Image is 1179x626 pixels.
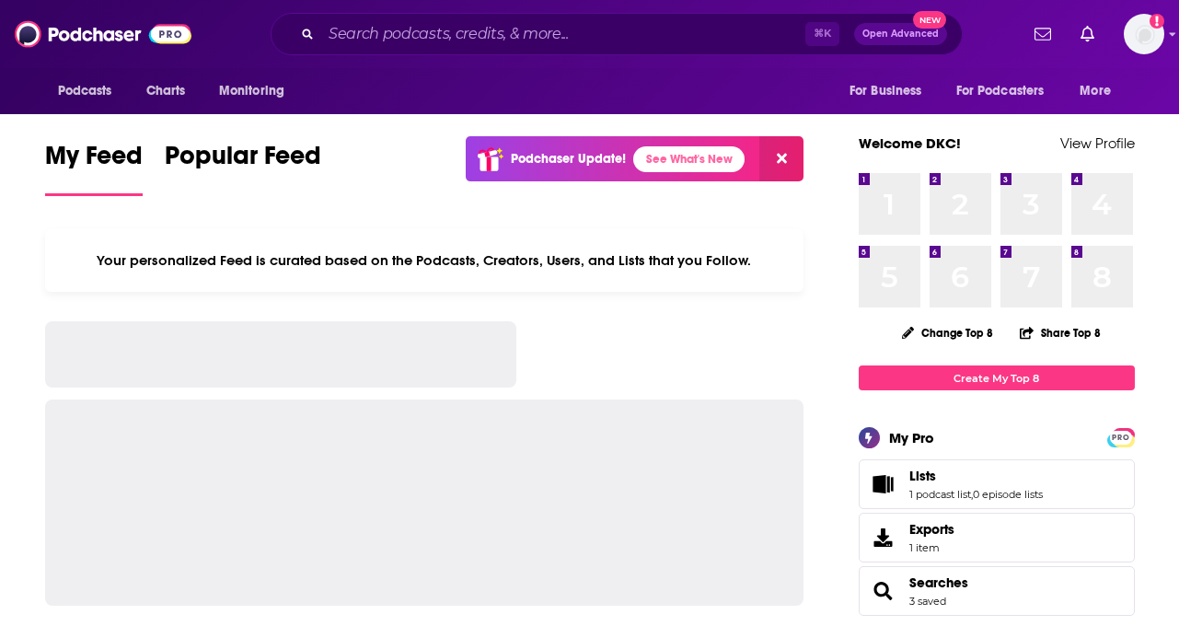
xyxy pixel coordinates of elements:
a: Popular Feed [165,140,321,196]
span: Lists [909,468,936,484]
button: Share Top 8 [1019,315,1102,351]
button: open menu [837,74,945,109]
button: Show profile menu [1124,14,1164,54]
span: Exports [865,525,902,551]
img: User Profile [1124,14,1164,54]
div: Search podcasts, credits, & more... [271,13,963,55]
span: Logged in as dkcmediatechnyc [1124,14,1164,54]
span: 1 item [909,541,954,554]
span: , [971,488,973,501]
a: Charts [134,74,197,109]
a: PRO [1110,430,1132,444]
button: open menu [1067,74,1134,109]
a: Show notifications dropdown [1027,18,1058,50]
span: Charts [146,78,186,104]
a: Exports [859,513,1135,562]
span: Exports [909,521,954,538]
p: Podchaser Update! [511,151,626,167]
a: View Profile [1060,134,1135,152]
button: open menu [206,74,308,109]
span: New [913,11,946,29]
a: Lists [909,468,1043,484]
span: For Business [850,78,922,104]
input: Search podcasts, credits, & more... [321,19,805,49]
span: Searches [859,566,1135,616]
a: Lists [865,471,902,497]
a: Searches [865,578,902,604]
span: Podcasts [58,78,112,104]
button: Change Top 8 [891,321,1005,344]
span: Monitoring [219,78,284,104]
span: ⌘ K [805,22,839,46]
span: Open Advanced [862,29,939,39]
svg: Add a profile image [1150,14,1164,29]
button: open menu [944,74,1071,109]
button: Open AdvancedNew [854,23,947,45]
span: PRO [1110,431,1132,445]
span: Lists [859,459,1135,509]
a: Create My Top 8 [859,365,1135,390]
span: Popular Feed [165,140,321,182]
a: Show notifications dropdown [1073,18,1102,50]
a: 3 saved [909,595,946,608]
a: 1 podcast list [909,488,971,501]
span: For Podcasters [956,78,1045,104]
a: 0 episode lists [973,488,1043,501]
a: Welcome DKC! [859,134,961,152]
a: See What's New [633,146,745,172]
a: Searches [909,574,968,591]
a: My Feed [45,140,143,196]
img: Podchaser - Follow, Share and Rate Podcasts [15,17,191,52]
span: My Feed [45,140,143,182]
span: More [1080,78,1111,104]
div: My Pro [889,429,934,446]
button: open menu [45,74,136,109]
div: Your personalized Feed is curated based on the Podcasts, Creators, Users, and Lists that you Follow. [45,229,804,292]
